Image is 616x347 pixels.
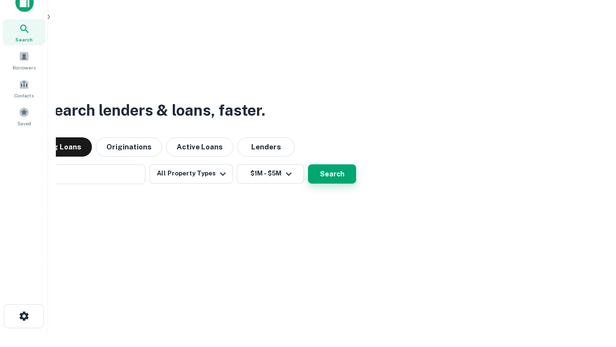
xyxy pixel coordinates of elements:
[149,164,233,184] button: All Property Types
[166,137,233,157] button: Active Loans
[237,137,295,157] button: Lenders
[15,36,33,43] span: Search
[3,47,45,73] a: Borrowers
[17,120,31,127] span: Saved
[14,92,34,99] span: Contacts
[13,64,36,71] span: Borrowers
[568,270,616,316] iframe: Chat Widget
[3,103,45,129] a: Saved
[308,164,356,184] button: Search
[96,137,162,157] button: Originations
[3,75,45,101] a: Contacts
[237,164,304,184] button: $1M - $5M
[44,99,265,122] h3: Search lenders & loans, faster.
[3,19,45,45] a: Search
